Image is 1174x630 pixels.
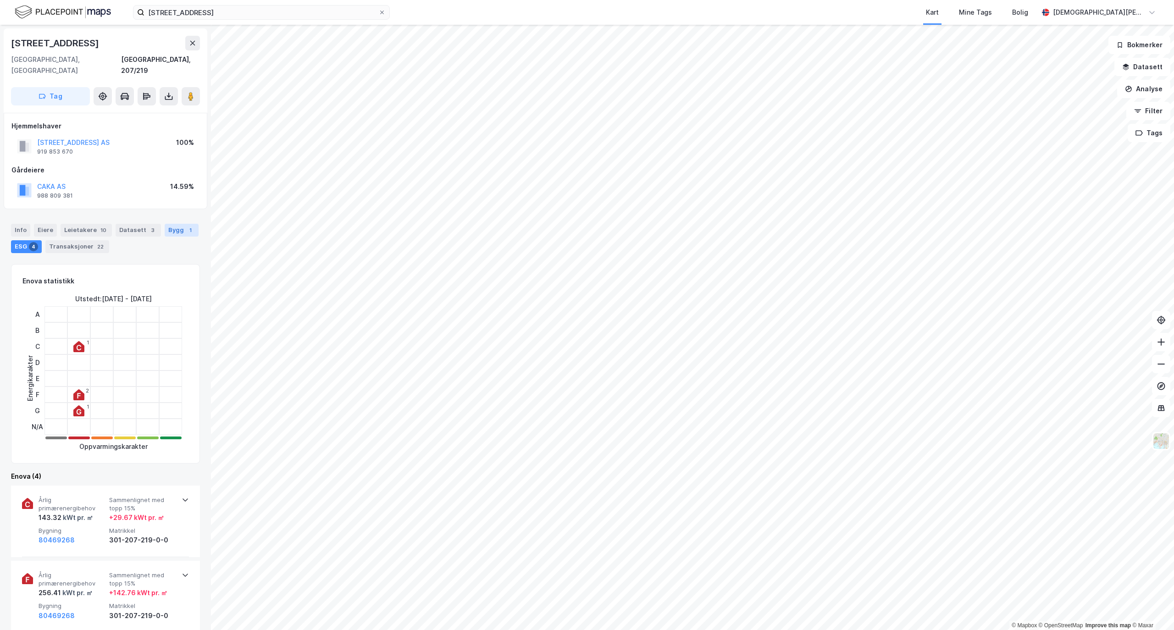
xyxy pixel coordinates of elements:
div: C [32,338,43,354]
div: 14.59% [170,181,194,192]
div: + 29.67 kWt pr. ㎡ [109,512,164,523]
div: N/A [32,419,43,435]
div: 143.32 [39,512,93,523]
div: 1 [87,340,89,345]
span: Årlig primærenergibehov [39,571,105,587]
iframe: Chat Widget [1128,586,1174,630]
div: [DEMOGRAPHIC_DATA][PERSON_NAME] [1053,7,1145,18]
button: Analyse [1117,80,1170,98]
div: 301-207-219-0-0 [109,610,176,621]
img: Z [1152,432,1170,450]
div: Gårdeiere [11,165,199,176]
div: 1 [87,404,89,409]
div: Mine Tags [959,7,992,18]
div: + 142.76 kWt pr. ㎡ [109,587,167,598]
div: Kart [926,7,939,18]
div: Eiere [34,224,57,237]
div: Enova (4) [11,471,200,482]
span: Matrikkel [109,602,176,610]
div: 919 853 670 [37,148,73,155]
div: Utstedt : [DATE] - [DATE] [75,293,152,304]
div: kWt pr. ㎡ [61,587,93,598]
input: Søk på adresse, matrikkel, gårdeiere, leietakere eller personer [144,6,378,19]
div: Info [11,224,30,237]
span: Bygning [39,602,105,610]
div: 301-207-219-0-0 [109,535,176,546]
span: Sammenlignet med topp 15% [109,496,176,512]
span: Matrikkel [109,527,176,535]
div: [STREET_ADDRESS] [11,36,101,50]
div: D [32,354,43,370]
div: [GEOGRAPHIC_DATA], [GEOGRAPHIC_DATA] [11,54,121,76]
span: Årlig primærenergibehov [39,496,105,512]
div: 10 [99,226,108,235]
button: 80469268 [39,610,75,621]
div: Enova statistikk [22,276,74,287]
a: OpenStreetMap [1039,622,1083,629]
div: B [32,322,43,338]
div: Bygg [165,224,199,237]
div: Bolig [1012,7,1028,18]
div: Oppvarmingskarakter [79,441,148,452]
button: Tag [11,87,90,105]
div: 100% [176,137,194,148]
div: F [32,387,43,403]
div: kWt pr. ㎡ [61,512,93,523]
div: 256.41 [39,587,93,598]
button: Filter [1126,102,1170,120]
div: ESG [11,240,42,253]
button: 80469268 [39,535,75,546]
div: Transaksjoner [45,240,109,253]
div: E [32,370,43,387]
div: Hjemmelshaver [11,121,199,132]
div: 2 [86,388,89,393]
button: Bokmerker [1108,36,1170,54]
button: Datasett [1114,58,1170,76]
a: Improve this map [1085,622,1131,629]
a: Mapbox [1012,622,1037,629]
div: Leietakere [61,224,112,237]
div: [GEOGRAPHIC_DATA], 207/219 [121,54,200,76]
div: A [32,306,43,322]
div: 4 [29,242,38,251]
div: Energikarakter [25,355,36,401]
img: logo.f888ab2527a4732fd821a326f86c7f29.svg [15,4,111,20]
button: Tags [1128,124,1170,142]
div: 22 [95,242,105,251]
div: 3 [148,226,157,235]
div: 988 809 381 [37,192,73,199]
span: Bygning [39,527,105,535]
span: Sammenlignet med topp 15% [109,571,176,587]
div: Kontrollprogram for chat [1128,586,1174,630]
div: G [32,403,43,419]
div: Datasett [116,224,161,237]
div: 1 [186,226,195,235]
